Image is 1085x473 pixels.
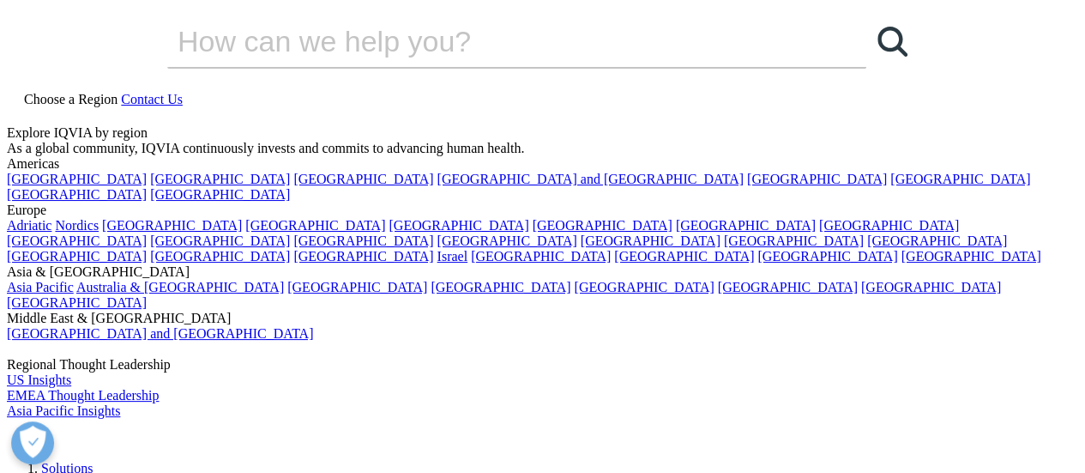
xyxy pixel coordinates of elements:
a: [GEOGRAPHIC_DATA] [150,233,290,248]
a: Asia Pacific [7,280,74,294]
a: [GEOGRAPHIC_DATA] [757,249,897,264]
a: [GEOGRAPHIC_DATA] [287,280,427,294]
a: [GEOGRAPHIC_DATA] [581,233,720,248]
a: Israel [437,249,467,264]
a: [GEOGRAPHIC_DATA] [150,249,290,264]
a: [GEOGRAPHIC_DATA] [901,249,1040,264]
a: [GEOGRAPHIC_DATA] [293,233,433,248]
a: [GEOGRAPHIC_DATA] [471,249,611,264]
div: Regional Thought Leadership [7,357,1078,373]
a: Search [866,15,918,67]
a: [GEOGRAPHIC_DATA] [293,172,433,186]
a: [GEOGRAPHIC_DATA] [431,280,570,294]
a: [GEOGRAPHIC_DATA] [819,218,959,233]
a: [GEOGRAPHIC_DATA] [861,280,1001,294]
a: Contact Us [121,92,183,106]
a: [GEOGRAPHIC_DATA] [867,233,1007,248]
a: [GEOGRAPHIC_DATA] [747,172,887,186]
a: [GEOGRAPHIC_DATA] [7,187,147,202]
a: [GEOGRAPHIC_DATA] [724,233,864,248]
a: EMEA Thought Leadership [7,388,159,403]
a: [GEOGRAPHIC_DATA] [718,280,858,294]
a: [GEOGRAPHIC_DATA] [7,295,147,310]
a: [GEOGRAPHIC_DATA] and [GEOGRAPHIC_DATA] [7,326,313,341]
input: Search [167,15,817,67]
a: [GEOGRAPHIC_DATA] [150,187,290,202]
a: [GEOGRAPHIC_DATA] [614,249,754,264]
a: [GEOGRAPHIC_DATA] [7,233,147,248]
a: [GEOGRAPHIC_DATA] and [GEOGRAPHIC_DATA] [437,172,743,186]
button: Open Preferences [11,421,54,464]
div: Europe [7,203,1078,218]
div: As a global community, IQVIA continuously invests and commits to advancing human health. [7,141,1078,156]
a: [GEOGRAPHIC_DATA] [293,249,433,264]
a: US Insights [7,373,71,387]
a: Nordics [55,218,99,233]
a: [GEOGRAPHIC_DATA] [102,218,242,233]
a: Asia Pacific Insights [7,403,120,418]
a: Australia & [GEOGRAPHIC_DATA] [76,280,284,294]
a: [GEOGRAPHIC_DATA] [437,233,576,248]
div: Asia & [GEOGRAPHIC_DATA] [7,264,1078,280]
a: [GEOGRAPHIC_DATA] [389,218,528,233]
a: [GEOGRAPHIC_DATA] [574,280,714,294]
div: Americas [7,156,1078,172]
span: Choose a Region [24,92,118,106]
a: [GEOGRAPHIC_DATA] [150,172,290,186]
img: IQVIA Healthcare Information Technology and Pharma Clinical Research Company [7,419,144,444]
a: [GEOGRAPHIC_DATA] [7,249,147,264]
a: [GEOGRAPHIC_DATA] [676,218,816,233]
svg: Search [877,27,907,57]
a: Adriatic [7,218,51,233]
a: [GEOGRAPHIC_DATA] [245,218,385,233]
div: Explore IQVIA by region [7,125,1078,141]
a: [GEOGRAPHIC_DATA] [7,172,147,186]
a: [GEOGRAPHIC_DATA] [533,218,672,233]
a: [GEOGRAPHIC_DATA] [890,172,1030,186]
div: Middle East & [GEOGRAPHIC_DATA] [7,311,1078,326]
